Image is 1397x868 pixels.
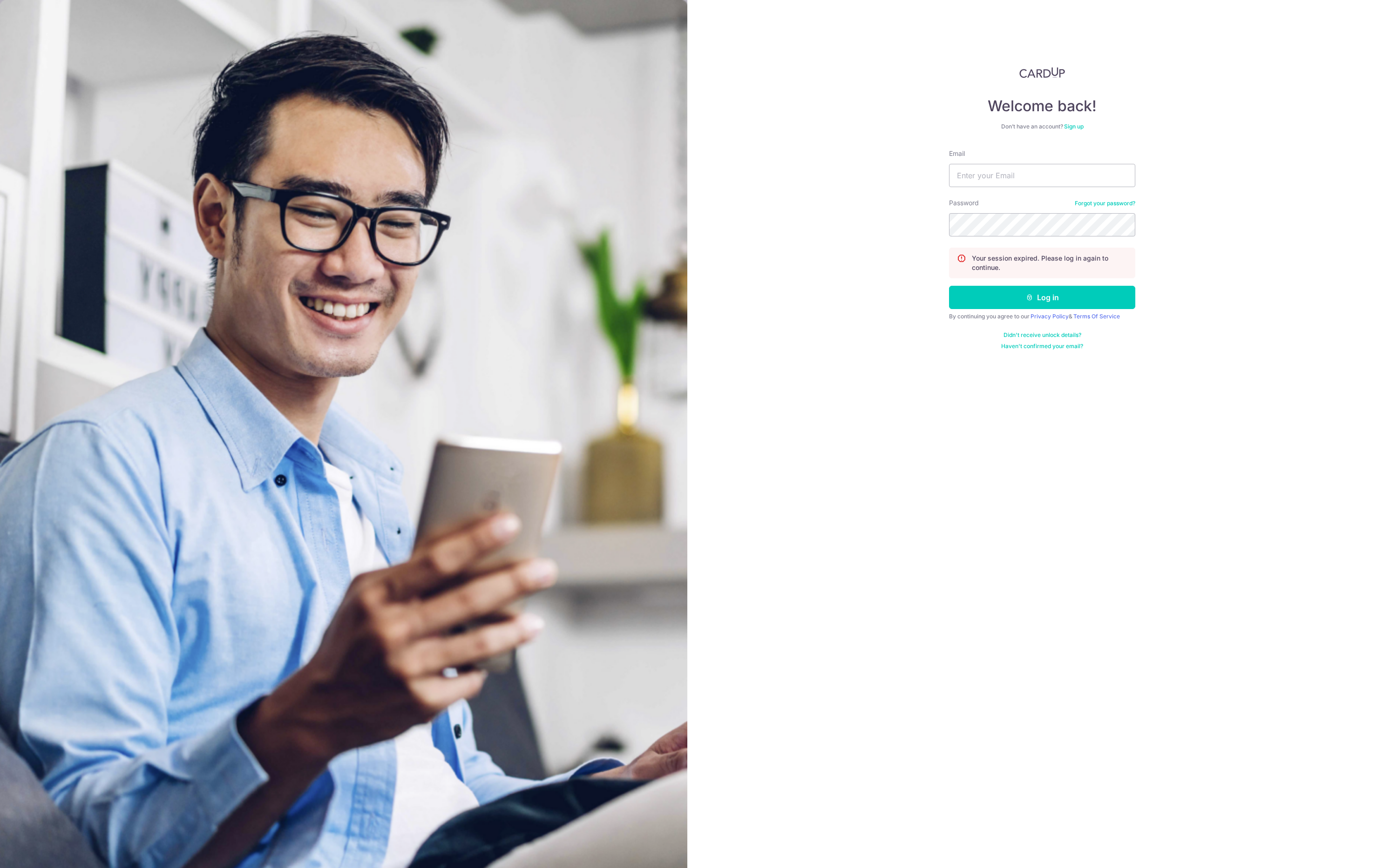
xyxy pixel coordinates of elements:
[949,313,1135,320] div: By continuing you agree to our &
[1031,313,1069,320] a: Privacy Policy
[1073,313,1120,320] a: Terms Of Service
[1075,200,1135,207] a: Forgot your password?
[949,97,1135,115] h4: Welcome back!
[949,123,1135,130] div: Don’t have an account?
[1019,67,1065,78] img: CardUp Logo
[949,149,965,158] label: Email
[949,164,1135,187] input: Enter your Email
[1064,123,1084,130] a: Sign up
[949,286,1135,309] button: Log in
[1004,331,1081,339] a: Didn't receive unlock details?
[972,254,1127,272] p: Your session expired. Please log in again to continue.
[949,198,979,208] label: Password
[1001,343,1083,350] a: Haven't confirmed your email?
